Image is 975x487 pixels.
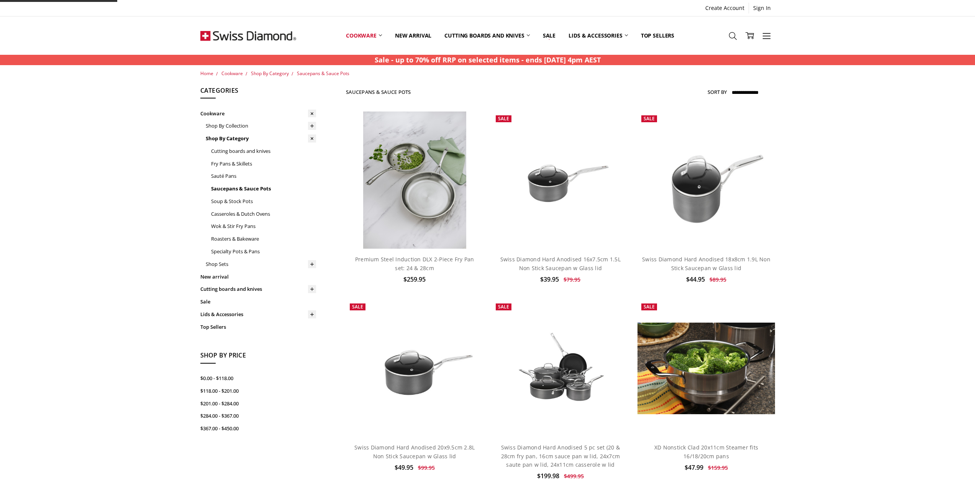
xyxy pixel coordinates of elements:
[200,308,316,321] a: Lids & Accessories
[251,70,289,77] a: Shop By Category
[562,18,634,52] a: Lids & Accessories
[206,258,316,271] a: Shop Sets
[200,372,316,385] a: $0.00 - $118.00
[200,86,316,99] h5: Categories
[708,86,727,98] label: Sort By
[200,16,296,55] img: Free Shipping On Every Order
[637,300,775,437] a: XD Nonstick Clad 20x11cm Steamer fits 16/18/20cm pans
[438,18,536,52] a: Cutting boards and knives
[634,18,681,52] a: Top Sellers
[211,220,316,233] a: Wok & Stir Fry Pans
[637,323,775,414] img: XD Nonstick Clad 20x11cm Steamer fits 16/18/20cm pans
[498,115,509,122] span: Sale
[363,112,466,249] img: Premium steel DLX 2pc fry pan set (28 and 24cm) life style shot
[654,444,758,459] a: XD Nonstick Clad 20x11cm Steamer fits 16/18/20cm pans
[297,70,349,77] a: Saucepans & Sauce Pots
[501,444,620,468] a: Swiss Diamond Hard Anodised 5 pc set (20 & 28cm fry pan, 16cm sauce pan w lid, 24x7cm saute pan w...
[221,70,243,77] a: Cookware
[701,3,749,13] a: Create Account
[211,245,316,258] a: Specialty Pots & Pans
[536,18,562,52] a: Sale
[710,276,726,283] span: $89.95
[395,463,413,472] span: $49.95
[749,3,775,13] a: Sign In
[686,275,705,284] span: $44.95
[388,18,438,52] a: New arrival
[354,444,475,459] a: Swiss Diamond Hard Anodised 20x9.5cm 2.8L Non Stick Saucepan w Glass lid
[500,256,621,271] a: Swiss Diamond Hard Anodised 16x7.5cm 1.5L Non Stick Saucepan w Glass lid
[211,182,316,195] a: Saucepans & Sauce Pots
[346,89,411,95] h1: Saucepans & Sauce Pots
[492,112,629,249] a: Swiss Diamond Hard Anodised 16x7.5cm 1.5L Non Stick Saucepan w Glass lid
[211,157,316,170] a: Fry Pans & Skillets
[644,115,655,122] span: Sale
[200,397,316,410] a: $201.00 - $284.00
[637,112,775,249] img: Swiss Diamond Hard Anodised 18x8cm 1.9L Non Stick Saucepan w Glass lid
[200,385,316,397] a: $118.00 - $201.00
[355,256,474,271] a: Premium Steel Induction DLX 2-Piece Fry Pan set: 24 & 28cm
[211,208,316,220] a: Casseroles & Dutch Ovens
[537,472,559,480] span: $199.98
[685,463,703,472] span: $47.99
[200,351,316,364] h5: Shop By Price
[346,323,483,414] img: Swiss Diamond Hard Anodised 20x9.5cm 2.8L Non Stick Saucepan w Glass lid
[352,303,363,310] span: Sale
[564,472,584,480] span: $499.95
[492,322,629,415] img: Swiss Diamond Hard Anodised 5 pc set (20 & 28cm fry pan, 16cm sauce pan w lid, 24x7cm saute pan w...
[211,145,316,157] a: Cutting boards and knives
[200,107,316,120] a: Cookware
[200,271,316,283] a: New arrival
[211,233,316,245] a: Roasters & Bakeware
[200,410,316,422] a: $284.00 - $367.00
[200,321,316,333] a: Top Sellers
[206,132,316,145] a: Shop By Category
[403,275,426,284] span: $259.95
[346,300,483,437] a: Swiss Diamond Hard Anodised 20x9.5cm 2.8L Non Stick Saucepan w Glass lid
[200,70,213,77] a: Home
[346,112,483,249] a: Premium steel DLX 2pc fry pan set (28 and 24cm) life style shot
[200,283,316,295] a: Cutting boards and knives
[339,18,388,52] a: Cookware
[564,276,580,283] span: $79.95
[708,464,728,471] span: $159.95
[200,422,316,435] a: $367.00 - $450.00
[211,170,316,182] a: Sauté Pans
[418,464,435,471] span: $99.95
[375,55,601,64] strong: Sale - up to 70% off RRP on selected items - ends [DATE] 4pm AEST
[642,256,770,271] a: Swiss Diamond Hard Anodised 18x8cm 1.9L Non Stick Saucepan w Glass lid
[200,295,316,308] a: Sale
[492,300,629,437] a: Swiss Diamond Hard Anodised 5 pc set (20 & 28cm fry pan, 16cm sauce pan w lid, 24x7cm saute pan w...
[492,134,629,226] img: Swiss Diamond Hard Anodised 16x7.5cm 1.5L Non Stick Saucepan w Glass lid
[540,275,559,284] span: $39.95
[211,195,316,208] a: Soup & Stock Pots
[498,303,509,310] span: Sale
[206,120,316,132] a: Shop By Collection
[644,303,655,310] span: Sale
